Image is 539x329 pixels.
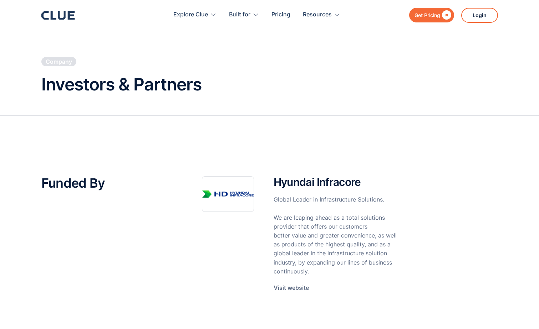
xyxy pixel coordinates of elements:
[303,4,332,26] div: Resources
[46,58,72,66] div: Company
[274,176,398,188] h2: Hyundai Infracore
[173,4,208,26] div: Explore Clue
[202,176,254,212] img: Image showing Hyundai Infracore logo.
[440,11,451,20] div: 
[461,8,498,23] a: Login
[415,11,440,20] div: Get Pricing
[41,75,498,94] h1: Investors & Partners
[229,4,250,26] div: Built for
[229,4,259,26] div: Built for
[274,195,398,276] p: Global Leader in Infrastructure Solutions. We are leaping ahead as a total solutions provider tha...
[41,176,180,190] h2: Funded By
[274,283,309,292] a: Visit website
[409,8,454,22] a: Get Pricing
[41,57,76,66] a: Company
[303,4,340,26] div: Resources
[173,4,217,26] div: Explore Clue
[271,4,290,26] a: Pricing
